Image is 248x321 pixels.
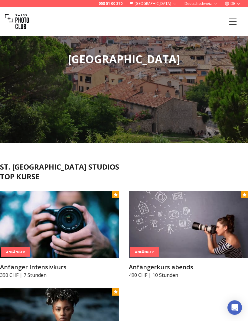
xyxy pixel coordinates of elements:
[68,52,180,67] span: [GEOGRAPHIC_DATA]
[99,1,122,6] a: 058 51 00 270
[130,247,159,257] div: Anfänger
[129,263,248,272] h3: Anfängerkurs abends
[129,191,248,258] img: Anfängerkurs abends
[1,247,30,257] div: Anfänger
[129,191,248,279] a: Anfängerkurs abendsAnfängerAnfängerkurs abends490 CHF | 10 Stunden
[227,300,242,315] div: Open Intercom Messenger
[223,11,243,32] button: Menu
[5,10,29,34] img: Swiss photo club
[129,272,248,279] p: 490 CHF | 10 Stunden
